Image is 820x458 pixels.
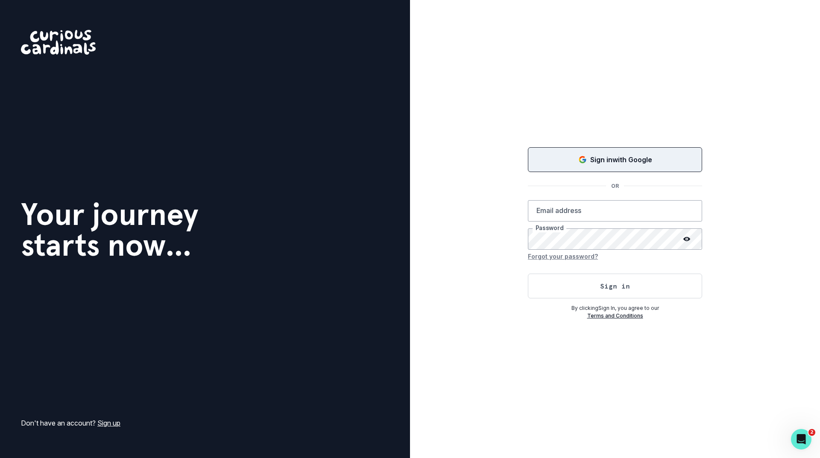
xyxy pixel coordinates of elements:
p: OR [606,182,624,190]
span: 2 [808,429,815,436]
button: Sign in [528,274,702,298]
iframe: Intercom live chat [791,429,811,449]
a: Sign up [97,419,120,427]
h1: Your journey starts now... [21,199,199,260]
p: By clicking Sign In , you agree to our [528,304,702,312]
a: Terms and Conditions [587,312,643,319]
img: Curious Cardinals Logo [21,30,96,55]
p: Sign in with Google [590,155,652,165]
button: Sign in with Google (GSuite) [528,147,702,172]
button: Forgot your password? [528,250,598,263]
p: Don't have an account? [21,418,120,428]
